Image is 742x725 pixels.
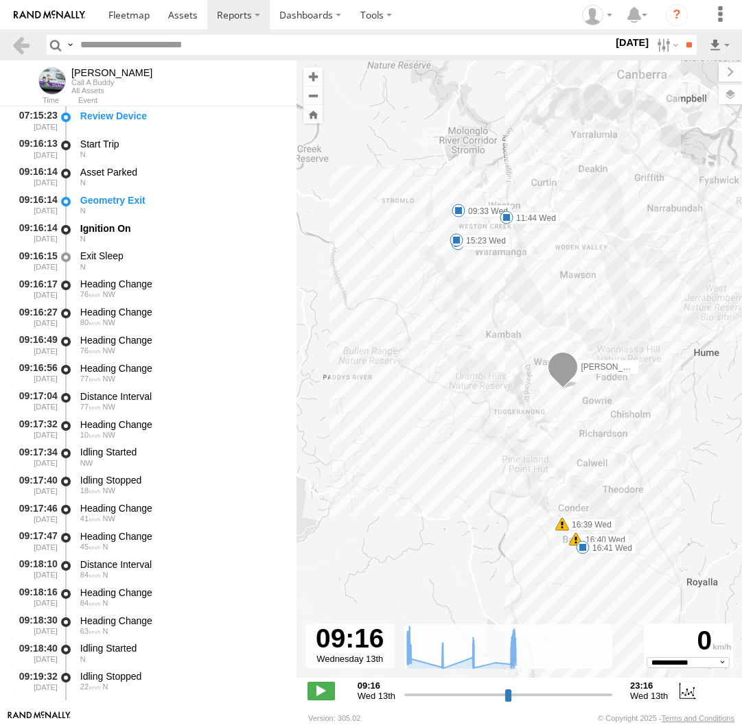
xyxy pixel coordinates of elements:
span: Heading: 9 [80,178,86,187]
label: Search Filter Options [651,35,681,55]
label: 16:39 Wed [562,519,616,531]
span: Heading: 9 [80,150,86,158]
div: Event [78,97,297,104]
div: 09:19:55 [DATE] [11,696,59,722]
span: 41 [80,514,101,523]
div: All Assets [71,86,152,95]
div: 09:18:30 [DATE] [11,613,59,638]
span: 84 [80,571,101,579]
div: 09:17:34 [DATE] [11,444,59,470]
img: rand-logo.svg [14,10,85,20]
div: 09:18:16 [DATE] [11,584,59,610]
span: Heading: 299 [103,486,115,495]
div: Heading Change [80,502,283,514]
div: 09:16:49 [DATE] [11,332,59,357]
button: Zoom in [303,67,323,86]
span: Heading: 324 [103,346,115,355]
a: Visit our Website [8,711,71,725]
strong: 09:16 [358,680,395,691]
i: ? [666,4,688,26]
span: 18 [80,486,101,495]
span: 84 [80,599,101,607]
span: Heading: 339 [80,655,86,663]
a: Terms and Conditions [662,714,734,722]
div: Tom - View Asset History [71,67,152,78]
span: Heading: 314 [103,375,115,383]
span: Heading: 338 [103,627,108,635]
div: Idling Stopped [80,474,283,486]
div: Heading Change [80,418,283,431]
label: 11:44 Wed [507,212,560,224]
span: 45 [80,543,101,551]
div: 09:17:40 [DATE] [11,472,59,497]
span: Heading: 349 [103,599,108,607]
div: 09:17:47 [DATE] [11,528,59,554]
div: 09:16:14 [DATE] [11,220,59,246]
div: 09:17:32 [DATE] [11,416,59,442]
span: Heading: 9 [80,206,86,215]
div: Heading Change [80,530,283,543]
div: 09:18:40 [DATE] [11,641,59,666]
span: Wed 13th Aug 2025 [630,691,668,701]
div: Ignition On [80,222,283,235]
span: 77 [80,403,101,411]
div: Idling Stopped [80,670,283,682]
div: Heading Change [80,278,283,290]
div: 09:16:27 [DATE] [11,304,59,329]
span: 22 [80,682,101,691]
span: Heading: 325 [103,514,115,523]
div: 09:18:10 [DATE] [11,556,59,582]
button: Zoom Home [303,105,323,123]
span: 77 [80,375,101,383]
div: 09:16:14 [DATE] [11,192,59,217]
span: Heading: 343 [103,571,108,579]
div: Heading Change [80,586,283,599]
span: Heading: 9 [80,263,86,271]
span: Heading: 9 [80,235,86,243]
button: Zoom out [303,86,323,105]
div: 07:15:23 [DATE] [11,108,59,133]
span: Heading: 325 [103,290,115,298]
div: Heading Change [80,615,283,627]
div: 09:17:04 [DATE] [11,388,59,414]
div: 0 [646,626,731,657]
span: Heading: 338 [103,682,108,691]
span: Heading: 339 [103,543,108,551]
div: 09:19:32 [DATE] [11,668,59,693]
div: Start Trip [80,138,283,150]
label: 13:51 Wed [458,238,511,250]
div: Version: 305.02 [308,714,360,722]
div: Call A Buddy [71,78,152,86]
span: 10 [80,431,101,439]
span: 63 [80,627,101,635]
div: Heading Change [80,362,283,375]
div: 09:16:17 [DATE] [11,276,59,301]
div: 09:16:56 [DATE] [11,360,59,385]
div: Heading Change [80,698,283,711]
div: © Copyright 2025 - [598,714,734,722]
div: Asset Parked [80,166,283,178]
strong: 23:16 [630,680,668,691]
span: [PERSON_NAME] [581,361,649,371]
div: Geometry Exit [80,194,283,206]
label: [DATE] [613,35,651,50]
span: 76 [80,346,101,355]
div: Heading Change [80,334,283,346]
label: 16:41 Wed [583,542,636,554]
a: Back to previous Page [11,35,31,55]
label: 09:33 Wed [459,205,512,217]
div: 09:16:15 [DATE] [11,248,59,274]
div: Heading Change [80,306,283,318]
span: Heading: 302 [103,431,115,439]
span: Heading: 305 [103,403,115,411]
div: Time [11,97,59,104]
div: Review Device [80,110,283,122]
div: Distance Interval [80,390,283,403]
span: Heading: 335 [103,318,115,326]
label: Export results as... [708,35,731,55]
div: Exit Sleep [80,250,283,262]
label: Search Query [65,35,76,55]
span: 80 [80,318,101,326]
div: Idling Started [80,642,283,654]
label: Play/Stop [308,682,335,700]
